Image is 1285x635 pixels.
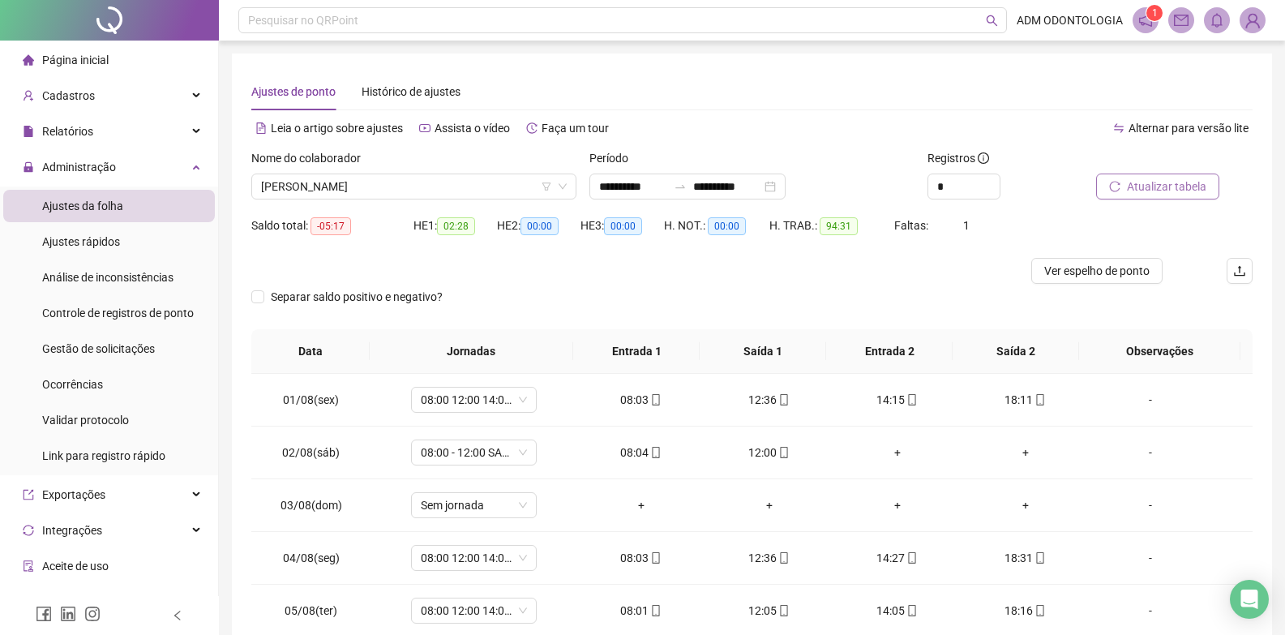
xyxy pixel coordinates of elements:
span: Atualizar tabela [1127,178,1206,195]
span: Controle de registros de ponto [42,307,194,320]
span: notification [1138,13,1153,28]
th: Entrada 2 [826,329,953,374]
span: Página inicial [42,54,109,67]
span: 08:00 12:00 14:00 18:00 [421,546,527,570]
span: Relatórios [42,125,93,138]
span: mobile [905,605,918,616]
div: 18:11 [974,391,1077,409]
span: 02/08(sáb) [282,446,340,459]
th: Entrada 1 [573,329,700,374]
div: 14:15 [846,391,949,409]
div: 12:36 [718,549,820,567]
span: left [172,610,183,621]
span: home [23,54,34,66]
div: 18:31 [974,549,1077,567]
span: Separar saldo positivo e negativo? [264,288,449,306]
span: 00:00 [520,217,559,235]
span: 00:00 [604,217,642,235]
th: Jornadas [370,329,573,374]
div: 08:03 [590,549,692,567]
div: 14:05 [846,602,949,620]
div: 18:16 [974,602,1077,620]
span: Ver espelho de ponto [1044,262,1150,280]
div: - [1103,444,1198,461]
span: reload [1109,181,1120,192]
div: HE 3: [580,217,664,235]
button: Atualizar tabela [1096,174,1219,200]
span: file-text [255,122,267,134]
span: mobile [777,552,790,564]
span: facebook [36,606,52,622]
span: Registros [927,149,989,167]
div: + [846,496,949,514]
div: 08:01 [590,602,692,620]
span: mobile [649,605,662,616]
span: Faltas: [894,219,931,232]
span: mobile [777,605,790,616]
div: - [1103,496,1198,514]
span: mail [1174,13,1189,28]
span: 01/08(sex) [283,393,339,406]
span: 05/08(ter) [285,604,337,617]
span: audit [23,560,34,572]
span: Alternar para versão lite [1129,122,1249,135]
span: swap [1113,122,1124,134]
span: 03/08(dom) [281,499,342,512]
span: Assista o vídeo [435,122,510,135]
span: mobile [1033,552,1046,564]
span: upload [1233,264,1246,277]
div: H. TRAB.: [769,217,894,235]
span: Gestão de solicitações [42,342,155,355]
span: instagram [84,606,101,622]
div: + [974,496,1077,514]
div: 12:05 [718,602,820,620]
span: Leia o artigo sobre ajustes [271,122,403,135]
th: Saída 1 [700,329,826,374]
div: HE 2: [497,217,580,235]
div: Open Intercom Messenger [1230,580,1269,619]
span: swap-right [674,180,687,193]
span: Atestado técnico [42,595,127,608]
span: 1 [1152,7,1158,19]
span: Ajustes de ponto [251,85,336,98]
span: 00:00 [708,217,746,235]
span: export [23,489,34,500]
span: mobile [905,394,918,405]
span: youtube [419,122,430,134]
span: 08:00 12:00 14:00 18:00 [421,599,527,623]
span: Faça um tour [542,122,609,135]
span: Administração [42,161,116,174]
span: linkedin [60,606,76,622]
span: down [558,182,568,191]
div: Saldo total: [251,217,413,235]
div: 08:04 [590,444,692,461]
div: - [1103,602,1198,620]
span: 94:31 [820,217,858,235]
div: - [1103,391,1198,409]
span: Observações [1092,342,1227,360]
span: 04/08(seg) [283,551,340,564]
span: Histórico de ajustes [362,85,460,98]
div: HE 1: [413,217,497,235]
span: 02:28 [437,217,475,235]
span: 08:00 12:00 14:00 18:00 [421,388,527,412]
span: mobile [649,447,662,458]
span: sync [23,525,34,536]
span: Aceite de uso [42,560,109,573]
span: bell [1210,13,1224,28]
span: lock [23,161,34,173]
th: Observações [1079,329,1240,374]
span: -05:17 [311,217,351,235]
th: Saída 2 [953,329,1079,374]
span: mobile [905,552,918,564]
span: to [674,180,687,193]
span: Cadastros [42,89,95,102]
button: Ver espelho de ponto [1031,258,1163,284]
div: + [974,444,1077,461]
div: H. NOT.: [664,217,769,235]
label: Nome do colaborador [251,149,371,167]
span: info-circle [978,152,989,164]
span: 08:00 - 12:00 SABADO [421,440,527,465]
span: mobile [649,552,662,564]
span: mobile [1033,394,1046,405]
